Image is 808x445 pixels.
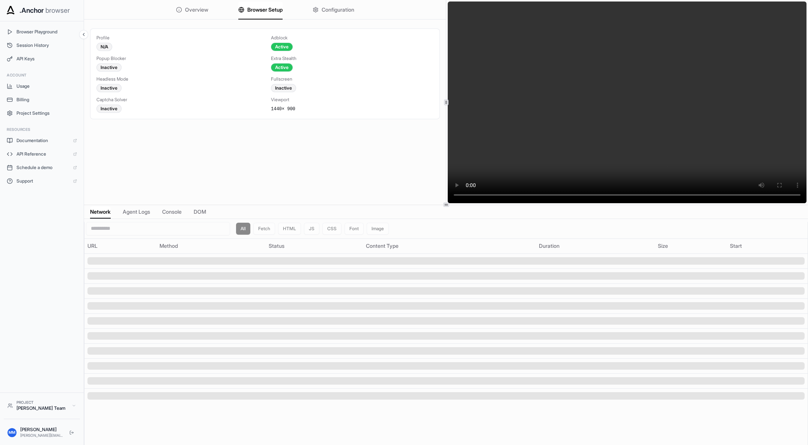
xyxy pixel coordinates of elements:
[658,242,724,250] div: Size
[17,42,77,48] span: Session History
[17,56,77,62] span: API Keys
[162,208,182,216] span: Console
[17,97,77,103] span: Billing
[20,427,63,433] div: [PERSON_NAME]
[20,5,44,16] span: .Anchor
[96,84,122,92] div: Inactive
[269,242,360,250] div: Status
[90,208,111,216] span: Network
[247,6,283,13] span: Browser Setup
[17,151,69,157] span: API Reference
[67,428,76,437] button: Logout
[96,55,259,61] div: Popup Blocker
[539,242,652,250] div: Duration
[271,55,433,61] div: Extra Stealth
[96,76,259,82] div: Headless Mode
[5,4,17,16] img: Anchor Icon
[3,175,81,187] a: Support
[96,35,259,41] div: Profile
[271,106,295,112] span: 1440 × 900
[7,72,77,78] h3: Account
[96,105,122,113] div: Inactive
[17,400,68,405] div: Project
[271,43,293,51] div: Active
[271,63,293,72] div: Active
[20,433,63,438] div: [PERSON_NAME][EMAIL_ADDRESS][PERSON_NAME][DOMAIN_NAME]
[3,162,81,174] a: Schedule a demo
[730,242,805,250] div: Start
[17,138,69,144] span: Documentation
[194,208,206,216] span: DOM
[159,242,263,250] div: Method
[9,430,15,435] span: MM
[3,135,81,147] a: Documentation
[96,97,259,103] div: Captcha Solver
[123,208,150,216] span: Agent Logs
[271,97,433,103] div: Viewport
[17,29,77,35] span: Browser Playground
[96,63,122,72] div: Inactive
[3,80,81,92] button: Usage
[271,84,296,92] div: Inactive
[17,405,68,411] div: [PERSON_NAME] Team
[96,43,112,51] div: N/A
[17,83,77,89] span: Usage
[366,242,533,250] div: Content Type
[7,127,77,132] h3: Resources
[322,6,354,13] span: Configuration
[3,39,81,51] button: Session History
[271,35,433,41] div: Adblock
[271,76,433,82] div: Fullscreen
[79,30,88,39] button: Collapse sidebar
[3,26,81,38] button: Browser Playground
[87,242,153,250] div: URL
[4,397,80,414] button: Project[PERSON_NAME] Team
[3,53,81,65] button: API Keys
[17,178,69,184] span: Support
[3,148,81,160] a: API Reference
[3,107,81,119] button: Project Settings
[17,165,69,171] span: Schedule a demo
[17,110,77,116] span: Project Settings
[3,94,81,106] button: Billing
[45,5,70,16] span: browser
[185,6,208,13] span: Overview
